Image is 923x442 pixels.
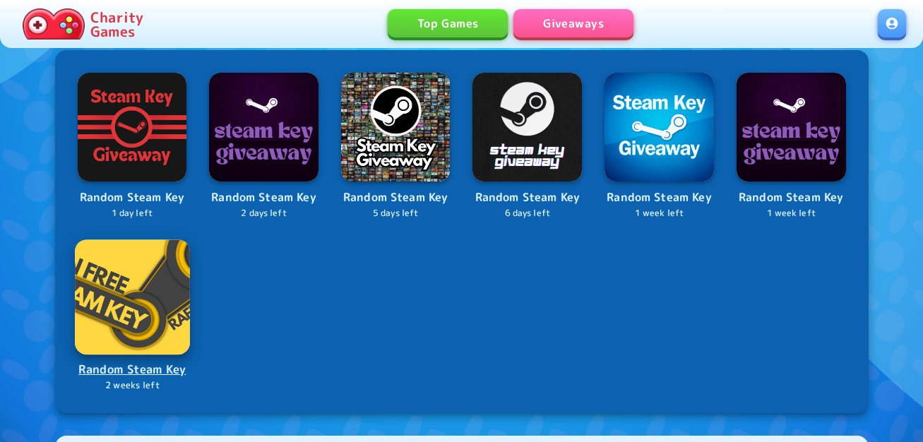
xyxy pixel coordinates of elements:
[605,189,714,207] p: Random Steam Key
[76,360,189,379] p: Random Steam Key
[472,73,582,220] a: LogoRandom Steam Key6 days left
[23,8,85,40] img: Charity.Games
[737,73,846,220] a: LogoRandom Steam Key1 week left
[605,207,714,220] p: 1 week left
[75,239,189,354] img: Logo
[90,10,143,38] p: Charity Games
[209,207,318,220] p: 2 days left
[341,73,451,220] a: LogoRandom Steam Key5 days left
[737,189,846,207] p: Random Steam Key
[209,73,318,182] img: Logo
[78,73,187,220] a: LogoRandom Steam Key1 day left
[78,189,187,207] p: Random Steam Key
[76,241,189,392] a: LogoRandom Steam Key2 weeks left
[472,189,582,207] p: Random Steam Key
[737,207,846,220] p: 1 week left
[472,73,582,182] img: Logo
[78,73,187,182] img: Logo
[341,189,451,207] p: Random Steam Key
[341,73,451,182] img: Logo
[209,73,318,220] a: LogoRandom Steam Key2 days left
[76,379,189,393] p: 2 weeks left
[737,73,846,182] img: Logo
[472,207,582,220] p: 6 days left
[78,207,187,220] p: 1 day left
[17,6,149,42] a: Charity Games
[209,189,318,207] p: Random Steam Key
[513,9,633,37] a: Giveaways
[388,9,508,37] a: Top Games
[605,73,714,182] img: Logo
[605,73,714,220] a: LogoRandom Steam Key1 week left
[341,207,451,220] p: 5 days left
